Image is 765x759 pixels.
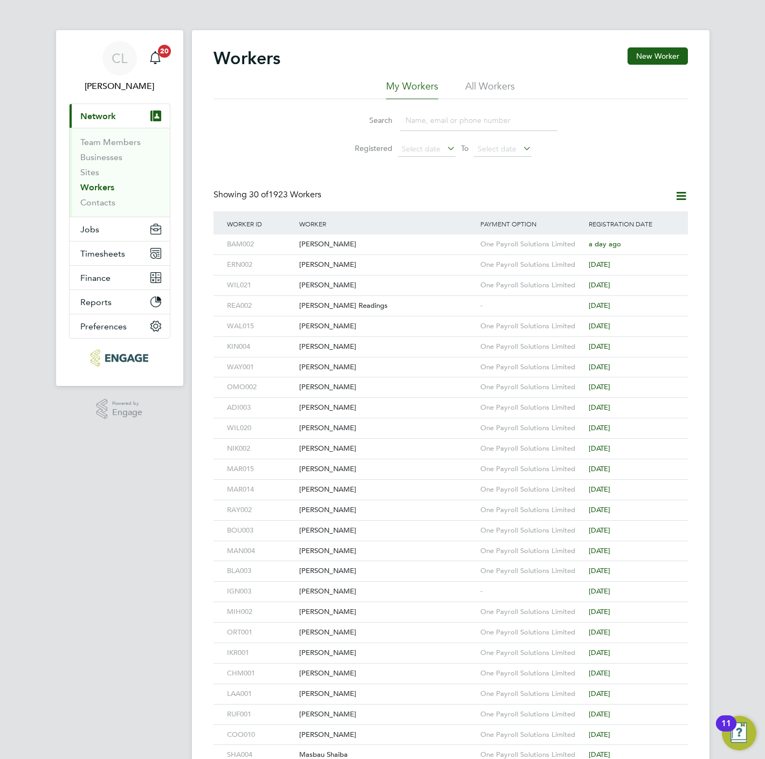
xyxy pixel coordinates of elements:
a: WIL020[PERSON_NAME]One Payroll Solutions Limited[DATE] [224,418,677,427]
div: RAY002 [224,500,297,520]
a: Powered byEngage [97,399,142,419]
span: Preferences [80,321,127,332]
span: [DATE] [589,260,610,269]
div: REA002 [224,296,297,316]
a: SHA004Masbau ShaibaOne Payroll Solutions Limited[DATE] [224,744,677,754]
div: One Payroll Solutions Limited [478,705,587,724]
div: Network [70,128,170,217]
img: protechltd-logo-retina.png [91,349,148,367]
span: Select date [402,144,440,154]
span: Chloe Lyons [69,80,170,93]
div: MAN004 [224,541,297,561]
div: MAR014 [224,480,297,500]
div: One Payroll Solutions Limited [478,357,587,377]
a: LAA001[PERSON_NAME]One Payroll Solutions Limited[DATE] [224,684,677,693]
button: New Worker [628,47,688,65]
div: One Payroll Solutions Limited [478,623,587,643]
div: One Payroll Solutions Limited [478,521,587,541]
div: One Payroll Solutions Limited [478,337,587,357]
span: [DATE] [589,321,610,330]
span: 30 of [249,189,268,200]
span: a day ago [589,239,621,249]
div: LAA001 [224,684,297,704]
div: One Payroll Solutions Limited [478,275,587,295]
div: - [478,582,587,602]
a: ORT001[PERSON_NAME]One Payroll Solutions Limited[DATE] [224,622,677,631]
span: [DATE] [589,464,610,473]
label: Search [344,115,392,125]
span: [DATE] [589,280,610,289]
span: Powered by [112,399,142,408]
button: Network [70,104,170,128]
div: [PERSON_NAME] [297,500,478,520]
div: ADI003 [224,398,297,418]
span: Jobs [80,224,99,234]
div: BLA003 [224,561,297,581]
input: Name, email or phone number [400,110,557,131]
div: WIL020 [224,418,297,438]
div: MAR015 [224,459,297,479]
a: WAL015[PERSON_NAME]One Payroll Solutions Limited[DATE] [224,316,677,325]
div: One Payroll Solutions Limited [478,725,587,745]
div: 11 [721,723,731,737]
span: CL [112,51,127,65]
a: Businesses [80,152,122,162]
div: [PERSON_NAME] [297,480,478,500]
div: [PERSON_NAME] [297,398,478,418]
button: Timesheets [70,241,170,265]
li: All Workers [465,80,515,99]
div: Showing [213,189,323,201]
span: Reports [80,297,112,307]
span: [DATE] [589,648,610,657]
a: BAM002[PERSON_NAME]One Payroll Solutions Limiteda day ago [224,234,677,243]
a: RUF001[PERSON_NAME]One Payroll Solutions Limited[DATE] [224,704,677,713]
div: RUF001 [224,705,297,724]
span: [DATE] [589,730,610,739]
div: WAY001 [224,357,297,377]
div: WIL021 [224,275,297,295]
div: One Payroll Solutions Limited [478,500,587,520]
div: One Payroll Solutions Limited [478,684,587,704]
div: One Payroll Solutions Limited [478,377,587,397]
div: [PERSON_NAME] [297,725,478,745]
a: COO010[PERSON_NAME]One Payroll Solutions Limited[DATE] [224,724,677,734]
span: 1923 Workers [249,189,321,200]
a: CHM001[PERSON_NAME]One Payroll Solutions Limited[DATE] [224,663,677,672]
div: One Payroll Solutions Limited [478,664,587,684]
span: [DATE] [589,362,610,371]
div: [PERSON_NAME] [297,541,478,561]
span: [DATE] [589,627,610,637]
label: Registered [344,143,392,153]
div: [PERSON_NAME] [297,705,478,724]
div: [PERSON_NAME] [297,459,478,479]
div: - [478,296,587,316]
a: CL[PERSON_NAME] [69,41,170,93]
div: Payment Option [478,211,587,236]
div: [PERSON_NAME] [297,623,478,643]
a: RAY002[PERSON_NAME]One Payroll Solutions Limited[DATE] [224,500,677,509]
a: NIK002[PERSON_NAME]One Payroll Solutions Limited[DATE] [224,438,677,447]
span: To [458,141,472,155]
div: One Payroll Solutions Limited [478,316,587,336]
button: Preferences [70,314,170,338]
a: IKR001[PERSON_NAME]One Payroll Solutions Limited[DATE] [224,643,677,652]
span: Finance [80,273,111,283]
div: Registration Date [586,211,677,236]
span: Engage [112,408,142,417]
a: IGN003[PERSON_NAME]-[DATE] [224,581,677,590]
div: One Payroll Solutions Limited [478,255,587,275]
span: [DATE] [589,342,610,351]
div: [PERSON_NAME] [297,316,478,336]
span: [DATE] [589,607,610,616]
span: [DATE] [589,423,610,432]
div: [PERSON_NAME] [297,337,478,357]
div: [PERSON_NAME] [297,582,478,602]
div: [PERSON_NAME] [297,418,478,438]
div: Worker [297,211,478,236]
span: [DATE] [589,689,610,698]
span: [DATE] [589,526,610,535]
div: [PERSON_NAME] [297,561,478,581]
span: [DATE] [589,403,610,412]
span: Timesheets [80,249,125,259]
a: MAN004[PERSON_NAME]One Payroll Solutions Limited[DATE] [224,541,677,550]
